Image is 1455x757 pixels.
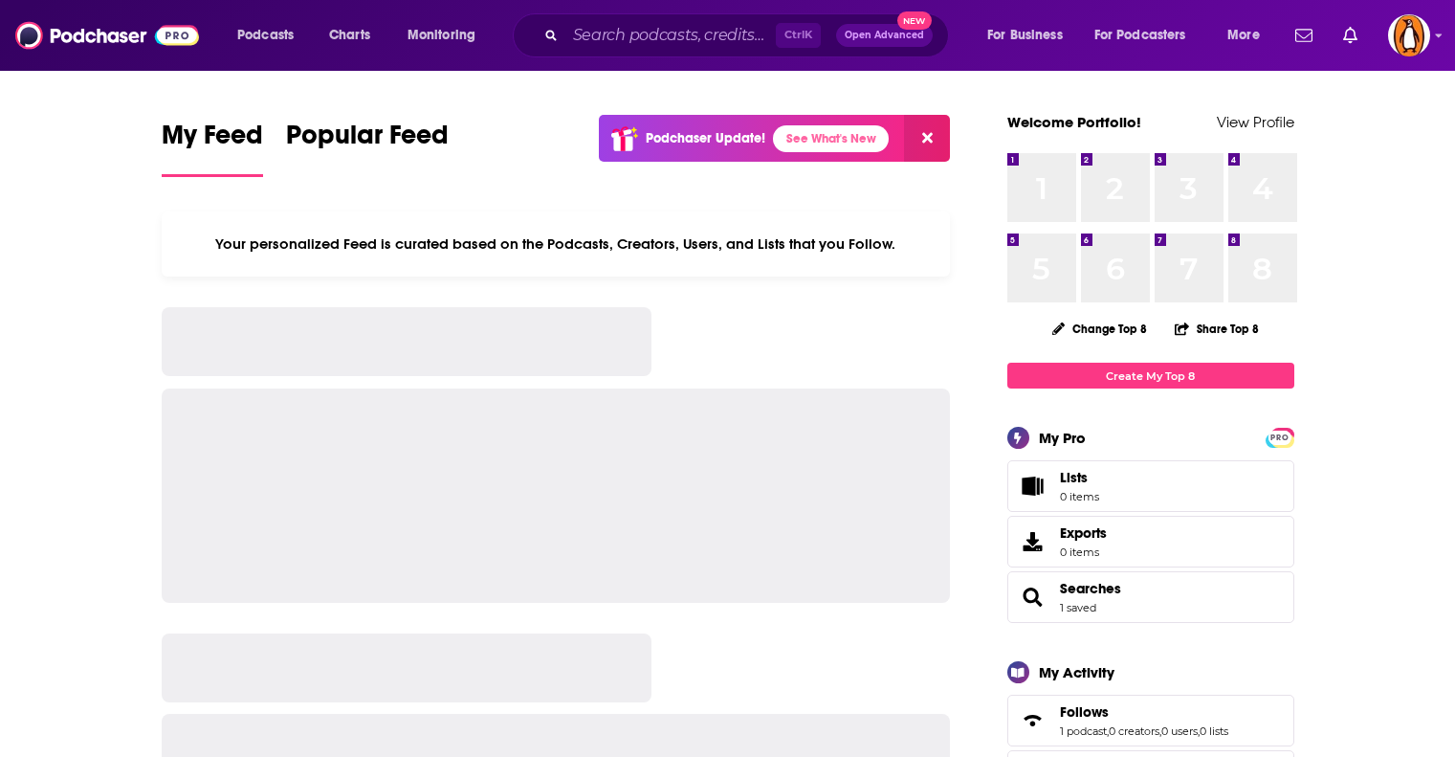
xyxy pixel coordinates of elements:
span: , [1107,724,1109,738]
div: My Activity [1039,663,1114,681]
span: Searches [1007,571,1294,623]
span: Exports [1014,528,1052,555]
a: Searches [1060,580,1121,597]
span: , [1159,724,1161,738]
a: Lists [1007,460,1294,512]
img: Podchaser - Follow, Share and Rate Podcasts [15,17,199,54]
a: 0 creators [1109,724,1159,738]
button: Share Top 8 [1174,310,1260,347]
span: Lists [1060,469,1099,486]
span: Logged in as penguin_portfolio [1388,14,1430,56]
span: Exports [1060,524,1107,542]
span: Charts [329,22,370,49]
div: Search podcasts, credits, & more... [531,13,967,57]
a: Follows [1060,703,1228,721]
button: open menu [224,20,319,51]
p: Podchaser Update! [646,130,765,146]
div: Your personalized Feed is curated based on the Podcasts, Creators, Users, and Lists that you Follow. [162,212,951,277]
a: 1 podcast [1060,724,1107,738]
button: Open AdvancedNew [836,24,933,47]
img: User Profile [1388,14,1430,56]
a: Charts [317,20,382,51]
a: 0 users [1161,724,1198,738]
a: View Profile [1217,113,1294,131]
span: Ctrl K [776,23,821,48]
span: More [1227,22,1260,49]
span: Podcasts [237,22,294,49]
span: For Business [987,22,1063,49]
a: Follows [1014,707,1052,734]
a: Show notifications dropdown [1288,19,1320,52]
a: Exports [1007,516,1294,568]
span: 0 items [1060,490,1099,503]
span: For Podcasters [1094,22,1186,49]
span: 0 items [1060,545,1107,559]
a: See What's New [773,125,889,152]
a: Welcome Portfolio! [1007,113,1141,131]
button: open menu [974,20,1087,51]
span: Monitoring [408,22,475,49]
span: My Feed [162,119,263,163]
span: Follows [1060,703,1109,721]
a: 1 saved [1060,601,1096,614]
div: My Pro [1039,429,1086,447]
button: Show profile menu [1388,14,1430,56]
a: Create My Top 8 [1007,363,1294,389]
span: Lists [1014,473,1052,500]
span: Popular Feed [286,119,449,163]
span: Open Advanced [845,31,924,40]
button: Change Top 8 [1041,317,1159,341]
span: , [1198,724,1200,738]
a: 0 lists [1200,724,1228,738]
button: open menu [1214,20,1284,51]
button: open menu [394,20,500,51]
span: PRO [1268,431,1291,445]
a: Searches [1014,584,1052,611]
span: New [897,11,932,30]
a: PRO [1268,430,1291,444]
a: My Feed [162,119,263,177]
span: Lists [1060,469,1088,486]
a: Show notifications dropdown [1335,19,1365,52]
input: Search podcasts, credits, & more... [565,20,776,51]
a: Popular Feed [286,119,449,177]
span: Follows [1007,695,1294,746]
button: open menu [1082,20,1214,51]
